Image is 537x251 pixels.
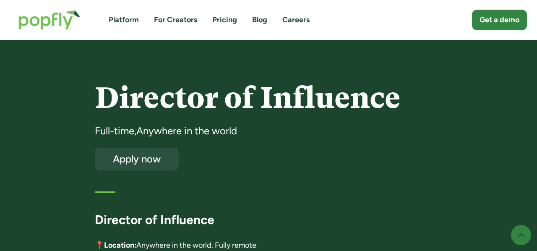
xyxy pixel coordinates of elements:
a: For Creators [154,15,197,25]
h4: Director of Influence [95,82,443,114]
a: Careers [282,15,310,25]
a: Get a demo [472,10,527,30]
div: Full-time [95,124,134,138]
a: Platform [109,15,139,25]
a: Apply now [95,148,179,170]
div: Anywhere in the world [136,124,237,138]
strong: Director of Influence [95,212,214,227]
div: , [134,124,136,138]
h5: First listed: [95,180,133,191]
div: Get a demo [480,15,519,25]
a: Blog [252,15,267,25]
strong: Location: [104,241,136,250]
div: Apply now [102,154,171,164]
a: Pricing [212,15,237,25]
div: [DATE] [141,180,443,191]
a: home [10,2,89,38]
